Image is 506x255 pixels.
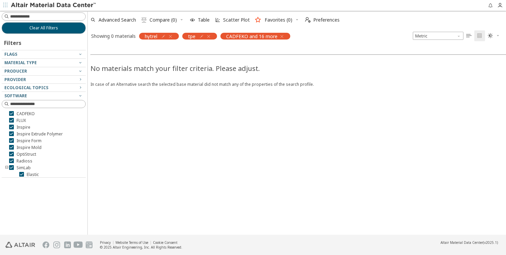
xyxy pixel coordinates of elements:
[2,50,86,58] button: Flags
[17,118,26,123] span: FLUX
[2,67,86,75] button: Producer
[441,240,483,245] span: Altair Material Data Center
[11,2,97,9] img: Altair Material Data Center
[2,76,86,84] button: Provider
[2,92,86,100] button: Software
[485,30,503,41] button: Theme
[313,18,340,22] span: Preferences
[17,145,42,150] span: Inspire Mold
[17,131,63,137] span: Inspire Extrude Polymer
[188,33,195,39] span: tpe
[265,18,292,22] span: Favorites (0)
[477,33,482,39] i: 
[2,34,25,50] div: Filters
[466,33,472,39] i: 
[17,125,30,130] span: Inspire
[226,33,277,39] span: CADFEKO and 16 more
[4,68,27,74] span: Producer
[305,17,311,23] i: 
[17,165,31,171] span: SimLab
[488,33,493,39] i: 
[441,240,498,245] div: (v2025.1)
[4,51,17,57] span: Flags
[5,242,35,248] img: Altair Engineering
[99,18,136,22] span: Advanced Search
[153,240,178,245] a: Cookie Consent
[413,32,463,40] div: Unit System
[91,33,136,39] div: Showing 0 materials
[2,22,86,34] button: Clear All Filters
[474,30,485,41] button: Tile View
[4,77,26,82] span: Provider
[29,25,58,31] span: Clear All Filters
[115,240,148,245] a: Website Terms of Use
[17,111,35,117] span: CADFEKO
[17,158,32,164] span: Radioss
[141,17,147,23] i: 
[145,33,157,39] span: hytrel
[17,152,36,157] span: OptiStruct
[27,172,39,177] span: Elastic
[100,240,111,245] a: Privacy
[463,30,474,41] button: Table View
[17,138,42,144] span: Inspire Form
[4,85,48,91] span: Ecological Topics
[198,18,210,22] span: Table
[100,245,182,250] div: © 2025 Altair Engineering, Inc. All Rights Reserved.
[413,32,463,40] span: Metric
[150,18,177,22] span: Compare (0)
[2,84,86,92] button: Ecological Topics
[4,165,9,171] i: toogle group
[2,59,86,67] button: Material Type
[4,60,37,66] span: Material Type
[4,93,27,99] span: Software
[223,18,250,22] span: Scatter Plot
